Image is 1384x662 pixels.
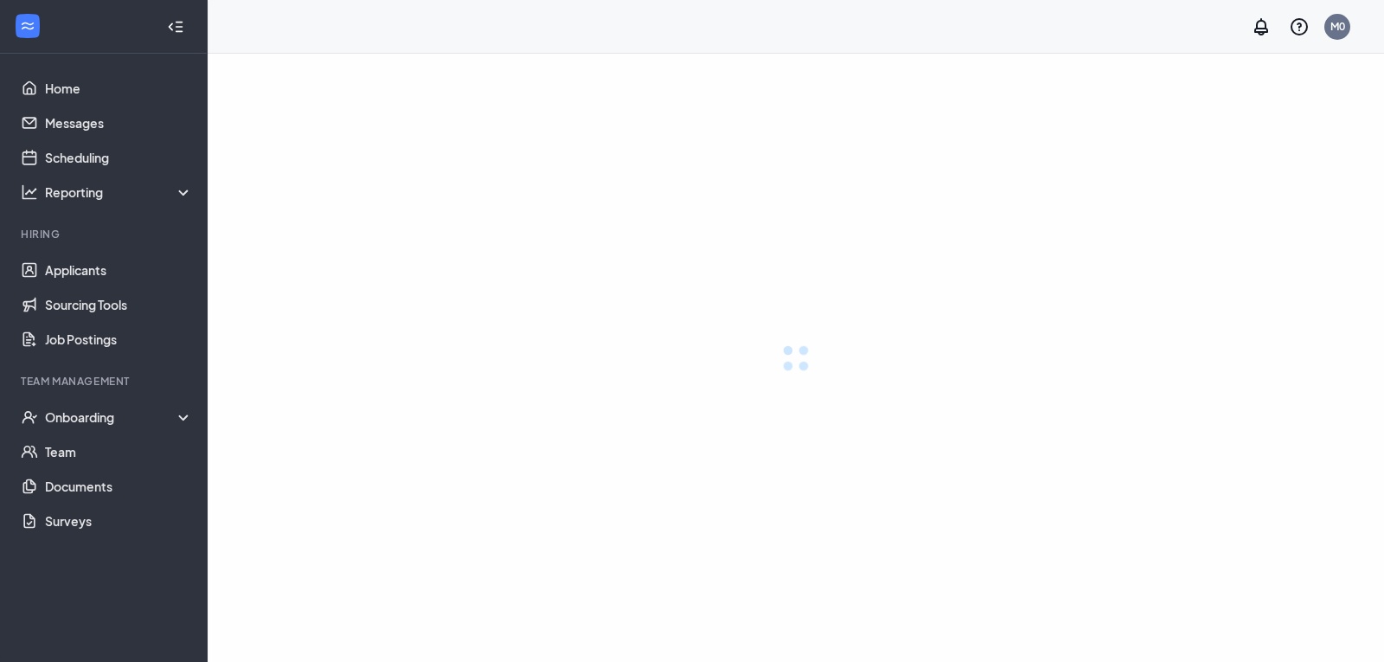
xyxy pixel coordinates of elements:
a: Documents [45,469,193,504]
a: Messages [45,106,193,140]
svg: UserCheck [21,408,38,426]
div: Team Management [21,374,189,389]
a: Sourcing Tools [45,287,193,322]
svg: Collapse [167,18,184,35]
svg: Analysis [21,183,38,201]
div: Hiring [21,227,189,241]
a: Team [45,434,193,469]
svg: Notifications [1251,16,1272,37]
div: Reporting [45,183,194,201]
div: M0 [1330,19,1345,34]
a: Scheduling [45,140,193,175]
svg: WorkstreamLogo [19,17,36,35]
a: Job Postings [45,322,193,357]
a: Surveys [45,504,193,538]
a: Home [45,71,193,106]
svg: QuestionInfo [1289,16,1310,37]
div: Onboarding [45,408,194,426]
a: Applicants [45,253,193,287]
